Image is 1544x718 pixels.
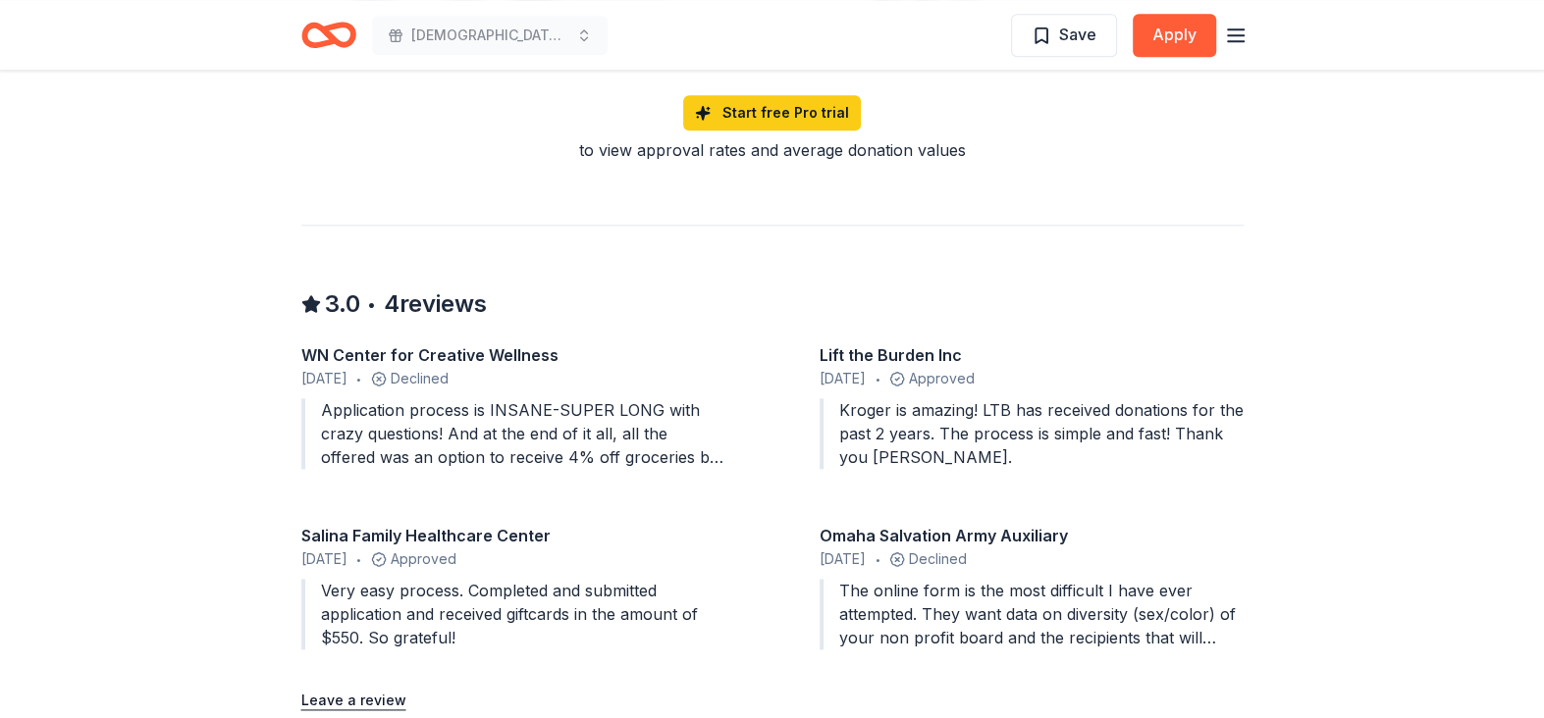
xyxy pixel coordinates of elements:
span: 4 reviews [384,288,487,320]
div: The online form is the most difficult I have ever attempted. They want data on diversity (sex/col... [820,579,1244,649]
div: WN Center for Creative Wellness [301,343,725,367]
button: [DEMOGRAPHIC_DATA] Crusade for [DEMOGRAPHIC_DATA] [372,16,608,55]
div: to view approval rates and average donation values [301,138,1244,162]
span: Save [1059,22,1096,47]
span: • [875,371,879,386]
span: • [356,371,361,386]
span: [DEMOGRAPHIC_DATA] Crusade for [DEMOGRAPHIC_DATA] [411,24,568,47]
div: Application process is INSANE-SUPER LONG with crazy questions! And at the end of it all, all the ... [301,398,725,469]
span: [DATE] [301,367,347,390]
span: • [366,294,376,315]
div: Lift the Burden Inc [820,343,1244,367]
div: Salina Family Healthcare Center [301,524,725,547]
a: Home [301,12,356,58]
span: 3.0 [325,288,360,320]
button: Apply [1133,14,1216,57]
span: • [875,551,879,567]
button: Save [1011,14,1117,57]
div: Approved [301,547,725,571]
div: Approved [820,367,1244,390]
a: Start free Pro trial [683,95,861,130]
div: Declined [820,547,1244,571]
span: • [356,551,361,567]
div: Very easy process. Completed and submitted application and received giftcards in the amount of $5... [301,579,725,649]
span: [DATE] [820,547,866,571]
span: [DATE] [820,367,866,390]
div: Omaha Salvation Army Auxiliary [820,524,1244,547]
button: Leave a review [301,689,406,712]
span: [DATE] [301,547,347,571]
div: Kroger is amazing! LTB has received donations for the past 2 years. The process is simple and fas... [820,398,1244,469]
div: Declined [301,367,725,390]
